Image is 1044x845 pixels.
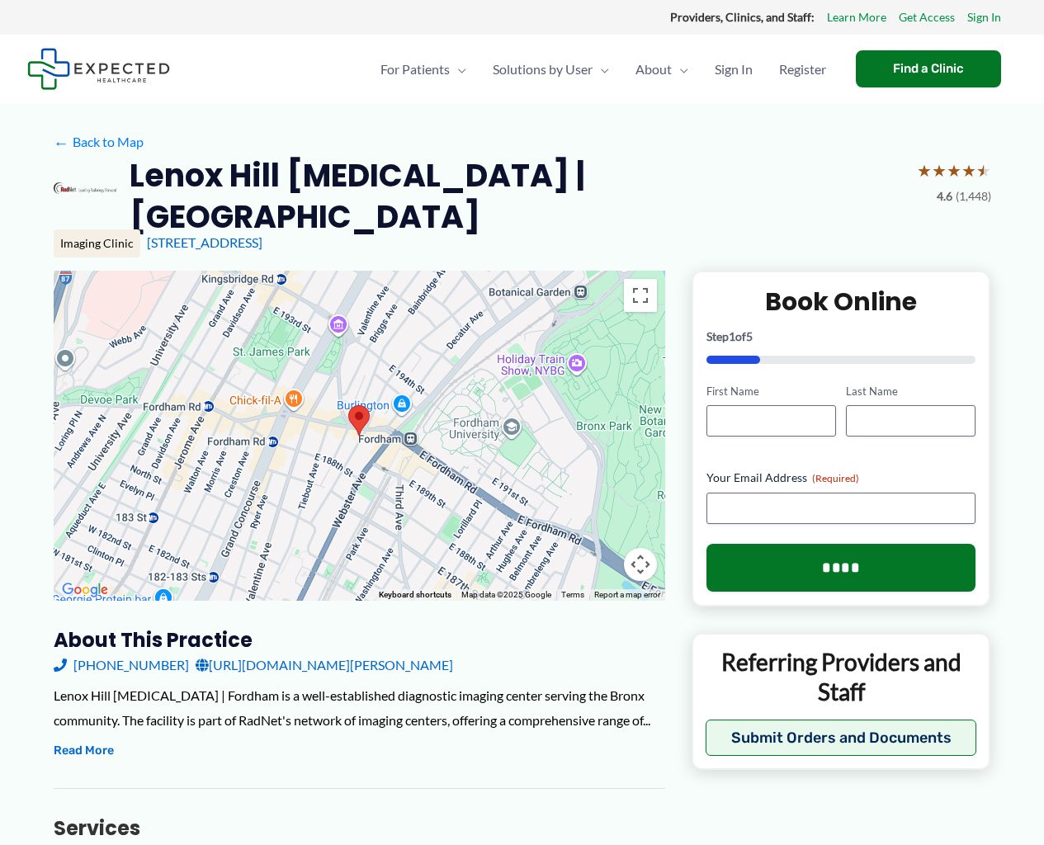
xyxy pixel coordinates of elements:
a: AboutMenu Toggle [622,40,702,98]
span: ★ [961,155,976,186]
span: For Patients [380,40,450,98]
span: (1,448) [956,186,991,207]
a: Terms (opens in new tab) [561,590,584,599]
h2: Book Online [706,286,976,318]
a: Open this area in Google Maps (opens a new window) [58,579,112,601]
a: Sign In [967,7,1001,28]
label: Your Email Address [706,470,976,486]
a: Register [766,40,839,98]
span: ★ [932,155,947,186]
button: Read More [54,741,114,761]
span: Map data ©2025 Google [461,590,551,599]
a: Report a map error [594,590,660,599]
span: Menu Toggle [593,40,609,98]
img: Expected Healthcare Logo - side, dark font, small [27,48,170,90]
span: (Required) [812,472,859,484]
strong: Providers, Clinics, and Staff: [670,10,815,24]
span: ← [54,135,69,150]
span: ★ [947,155,961,186]
a: [STREET_ADDRESS] [147,234,262,250]
button: Submit Orders and Documents [706,720,977,756]
a: Find a Clinic [856,50,1001,87]
a: ←Back to Map [54,130,144,154]
a: [URL][DOMAIN_NAME][PERSON_NAME] [196,653,453,677]
img: Google [58,579,112,601]
button: Keyboard shortcuts [379,589,451,601]
span: Menu Toggle [672,40,688,98]
button: Map camera controls [624,548,657,581]
a: Get Access [899,7,955,28]
label: Last Name [846,384,976,399]
a: Learn More [827,7,886,28]
span: About [635,40,672,98]
div: Imaging Clinic [54,229,140,257]
span: Sign In [715,40,753,98]
nav: Primary Site Navigation [367,40,839,98]
a: [PHONE_NUMBER] [54,653,189,677]
p: Step of [706,331,976,342]
span: 1 [729,329,735,343]
span: ★ [976,155,991,186]
span: 5 [746,329,753,343]
span: 4.6 [937,186,952,207]
h3: Services [54,815,665,841]
button: Toggle fullscreen view [624,279,657,312]
h2: Lenox Hill [MEDICAL_DATA] | [GEOGRAPHIC_DATA] [130,155,904,237]
p: Referring Providers and Staff [706,647,977,707]
div: Lenox Hill [MEDICAL_DATA] | Fordham is a well-established diagnostic imaging center serving the B... [54,683,665,732]
a: Solutions by UserMenu Toggle [479,40,622,98]
span: ★ [917,155,932,186]
span: Register [779,40,826,98]
span: Solutions by User [493,40,593,98]
a: Sign In [702,40,766,98]
h3: About this practice [54,627,665,653]
label: First Name [706,384,836,399]
span: Menu Toggle [450,40,466,98]
a: For PatientsMenu Toggle [367,40,479,98]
